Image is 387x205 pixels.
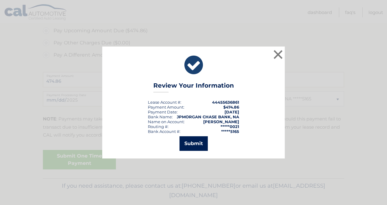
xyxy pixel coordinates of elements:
[148,109,177,114] span: Payment Date
[212,100,239,105] strong: 44455636861
[148,124,169,129] div: Routing #:
[153,82,234,92] h3: Review Your Information
[203,119,239,124] strong: [PERSON_NAME]
[272,48,284,61] button: ×
[180,136,208,151] button: Submit
[148,114,173,119] div: Bank Name:
[148,129,180,134] div: Bank Account #:
[148,105,184,109] div: Payment Amount:
[223,105,239,109] span: $474.86
[148,109,178,114] div: :
[148,100,181,105] div: Lease Account #:
[148,119,185,124] div: Name on Account:
[225,109,239,114] span: [DATE]
[177,114,239,119] strong: JPMORGAN CHASE BANK, NA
